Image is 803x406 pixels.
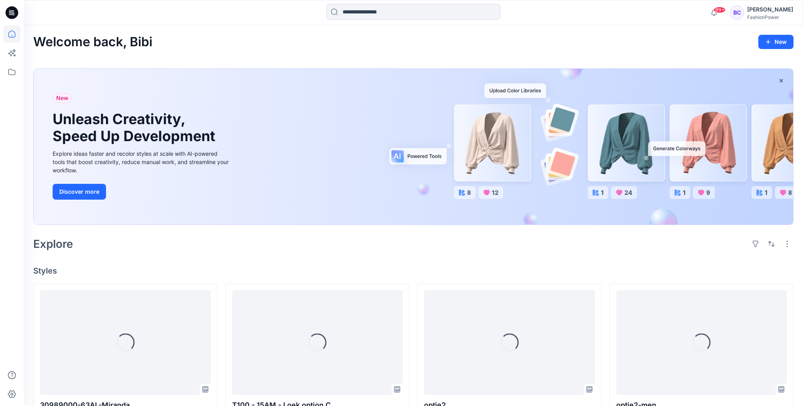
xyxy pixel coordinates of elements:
[33,238,73,250] h2: Explore
[730,6,744,20] div: BC
[758,35,794,49] button: New
[53,184,231,200] a: Discover more
[53,184,106,200] button: Discover more
[33,266,794,276] h4: Styles
[56,93,68,103] span: New
[747,5,793,14] div: [PERSON_NAME]
[747,14,793,20] div: FashionPower
[33,35,152,49] h2: Welcome back, Bibi
[53,149,231,174] div: Explore ideas faster and recolor styles at scale with AI-powered tools that boost creativity, red...
[53,111,219,145] h1: Unleash Creativity, Speed Up Development
[714,7,725,13] span: 99+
